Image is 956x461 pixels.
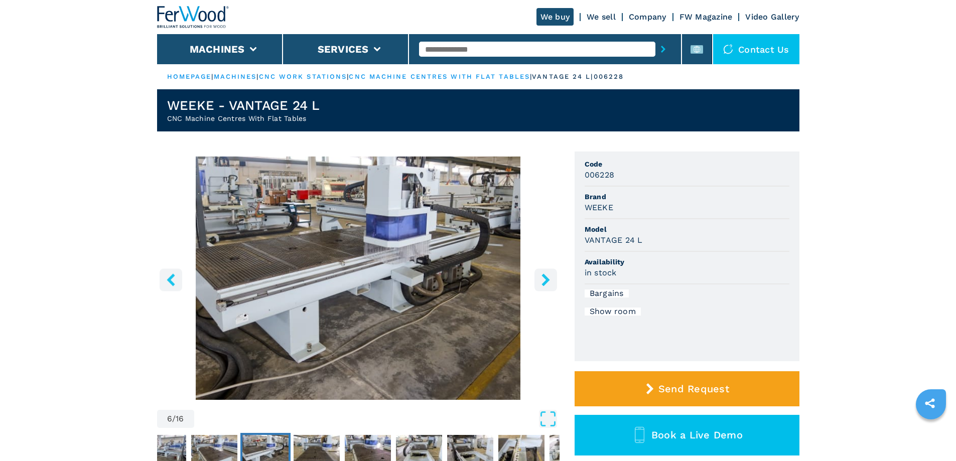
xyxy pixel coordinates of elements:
[532,72,593,81] p: vantage 24 l |
[211,73,213,80] span: |
[745,12,799,22] a: Video Gallery
[585,192,789,202] span: Brand
[176,415,184,423] span: 16
[157,6,229,28] img: Ferwood
[347,73,349,80] span: |
[318,43,369,55] button: Services
[629,12,666,22] a: Company
[160,268,182,291] button: left-button
[713,34,799,64] div: Contact us
[190,43,245,55] button: Machines
[585,257,789,267] span: Availability
[655,38,671,61] button: submit-button
[214,73,257,80] a: machines
[167,73,212,80] a: HOMEPAGE
[587,12,616,22] a: We sell
[917,391,942,416] a: sharethis
[585,234,643,246] h3: VANTAGE 24 L
[585,308,641,316] div: Show room
[679,12,733,22] a: FW Magazine
[585,267,617,278] h3: in stock
[913,416,948,453] iframe: Chat
[585,202,613,213] h3: WEEKE
[651,429,743,441] span: Book a Live Demo
[575,415,799,455] button: Book a Live Demo
[172,415,176,423] span: /
[167,113,320,123] h2: CNC Machine Centres With Flat Tables
[157,157,560,400] div: Go to Slide 6
[536,8,574,26] a: We buy
[723,44,733,54] img: Contact us
[585,289,629,297] div: Bargains
[197,410,557,428] button: Open Fullscreen
[594,72,624,81] p: 006228
[167,415,172,423] span: 6
[658,383,729,395] span: Send Request
[530,73,532,80] span: |
[349,73,530,80] a: cnc machine centres with flat tables
[575,371,799,406] button: Send Request
[256,73,258,80] span: |
[585,224,789,234] span: Model
[585,169,615,181] h3: 006228
[157,157,560,400] img: CNC Machine Centres With Flat Tables WEEKE VANTAGE 24 L
[167,97,320,113] h1: WEEKE - VANTAGE 24 L
[259,73,347,80] a: cnc work stations
[585,159,789,169] span: Code
[534,268,557,291] button: right-button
